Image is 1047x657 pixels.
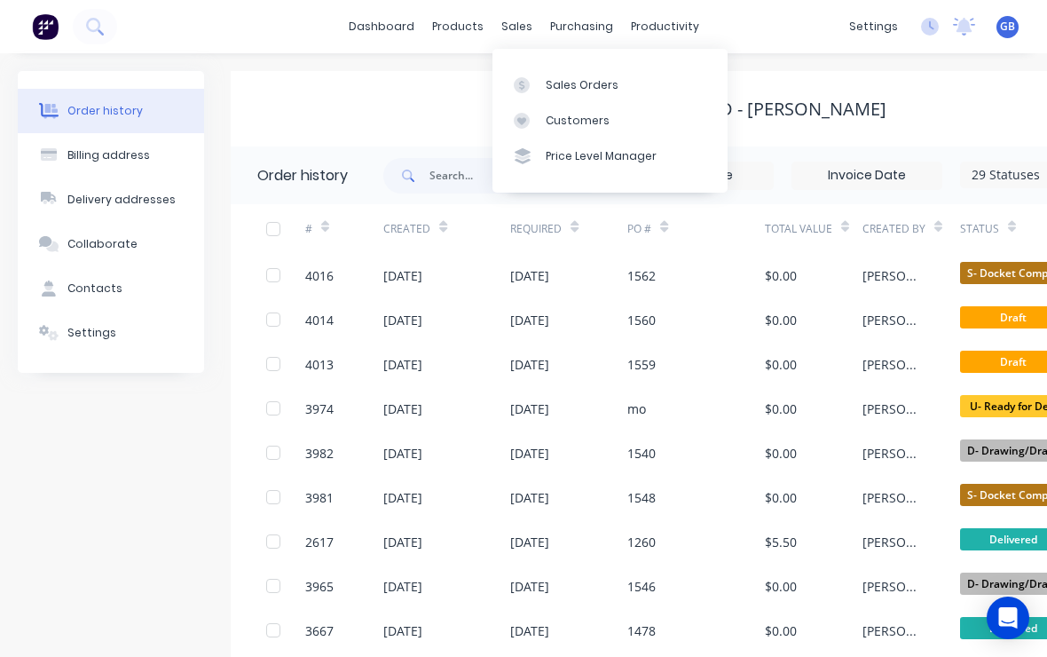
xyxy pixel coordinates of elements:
[510,355,549,374] div: [DATE]
[627,311,656,329] div: 1560
[765,221,832,237] div: Total Value
[987,597,1029,639] div: Open Intercom Messenger
[32,13,59,40] img: Factory
[765,621,797,640] div: $0.00
[18,222,204,266] button: Collaborate
[510,621,549,640] div: [DATE]
[1000,19,1015,35] span: GB
[257,165,348,186] div: Order history
[510,311,549,329] div: [DATE]
[492,139,728,174] a: Price Level Manager
[622,13,708,40] div: productivity
[492,13,541,40] div: sales
[840,13,907,40] div: settings
[510,533,549,551] div: [DATE]
[765,311,797,329] div: $0.00
[383,311,422,329] div: [DATE]
[862,221,925,237] div: Created By
[627,355,656,374] div: 1559
[340,13,423,40] a: dashboard
[18,89,204,133] button: Order history
[862,400,925,418] div: [PERSON_NAME]
[383,621,422,640] div: [DATE]
[18,266,204,311] button: Contacts
[383,533,422,551] div: [DATE]
[765,266,797,285] div: $0.00
[67,103,143,119] div: Order history
[383,266,422,285] div: [DATE]
[765,533,797,551] div: $5.50
[510,444,549,463] div: [DATE]
[510,221,562,237] div: Required
[18,311,204,355] button: Settings
[305,204,383,253] div: #
[862,266,925,285] div: [PERSON_NAME]
[546,113,610,129] div: Customers
[627,621,656,640] div: 1478
[305,621,334,640] div: 3667
[862,488,925,507] div: [PERSON_NAME]
[383,444,422,463] div: [DATE]
[627,577,656,596] div: 1546
[305,577,334,596] div: 3965
[765,444,797,463] div: $0.00
[510,266,549,285] div: [DATE]
[67,192,176,208] div: Delivery addresses
[305,533,334,551] div: 2617
[492,103,728,139] a: Customers
[67,325,116,341] div: Settings
[765,488,797,507] div: $0.00
[627,221,651,237] div: PO #
[765,204,862,253] div: Total Value
[383,355,422,374] div: [DATE]
[510,488,549,507] div: [DATE]
[627,266,656,285] div: 1562
[765,355,797,374] div: $0.00
[67,236,138,252] div: Collaborate
[541,13,622,40] div: purchasing
[862,355,925,374] div: [PERSON_NAME]
[627,488,656,507] div: 1548
[792,162,941,189] input: Invoice Date
[18,178,204,222] button: Delivery addresses
[305,311,334,329] div: 4014
[627,444,656,463] div: 1540
[305,266,334,285] div: 4016
[510,400,549,418] div: [DATE]
[383,577,422,596] div: [DATE]
[510,204,627,253] div: Required
[305,444,334,463] div: 3982
[765,577,797,596] div: $0.00
[960,221,999,237] div: Status
[510,577,549,596] div: [DATE]
[383,204,510,253] div: Created
[492,67,728,102] a: Sales Orders
[627,533,656,551] div: 1260
[546,77,618,93] div: Sales Orders
[429,158,605,194] input: Search...
[423,13,492,40] div: products
[383,400,422,418] div: [DATE]
[546,148,657,164] div: Price Level Manager
[67,147,150,163] div: Billing address
[383,221,430,237] div: Created
[862,577,925,596] div: [PERSON_NAME]
[305,221,312,237] div: #
[862,444,925,463] div: [PERSON_NAME]
[627,400,646,418] div: mo
[862,533,925,551] div: [PERSON_NAME]
[305,400,334,418] div: 3974
[18,133,204,178] button: Billing address
[765,400,797,418] div: $0.00
[862,621,925,640] div: [PERSON_NAME]
[862,204,960,253] div: Created By
[586,99,886,120] div: Indetail Pty Ltd - [PERSON_NAME]
[627,204,764,253] div: PO #
[305,355,334,374] div: 4013
[67,281,122,297] div: Contacts
[305,488,334,507] div: 3981
[383,488,422,507] div: [DATE]
[862,311,925,329] div: [PERSON_NAME]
